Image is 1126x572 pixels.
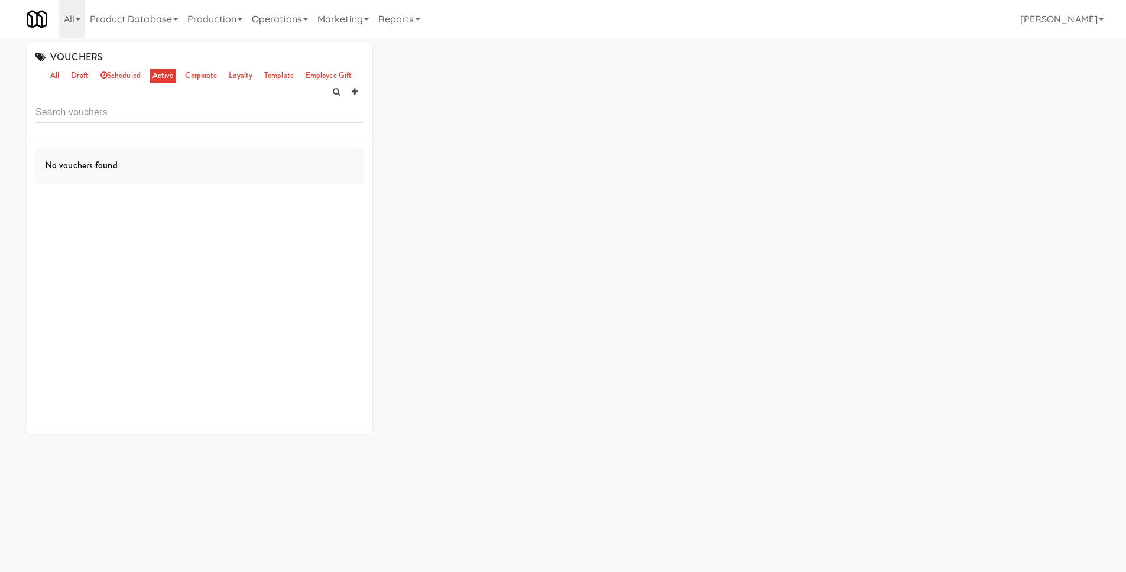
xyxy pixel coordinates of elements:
[35,101,364,123] input: Search vouchers
[303,69,355,83] a: employee gift
[261,69,297,83] a: template
[182,69,220,83] a: corporate
[98,69,144,83] a: scheduled
[47,69,62,83] a: all
[150,69,177,83] a: active
[68,69,92,83] a: draft
[35,147,364,184] div: No vouchers found
[35,50,103,64] span: VOUCHERS
[27,9,47,30] img: Micromart
[226,69,255,83] a: loyalty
